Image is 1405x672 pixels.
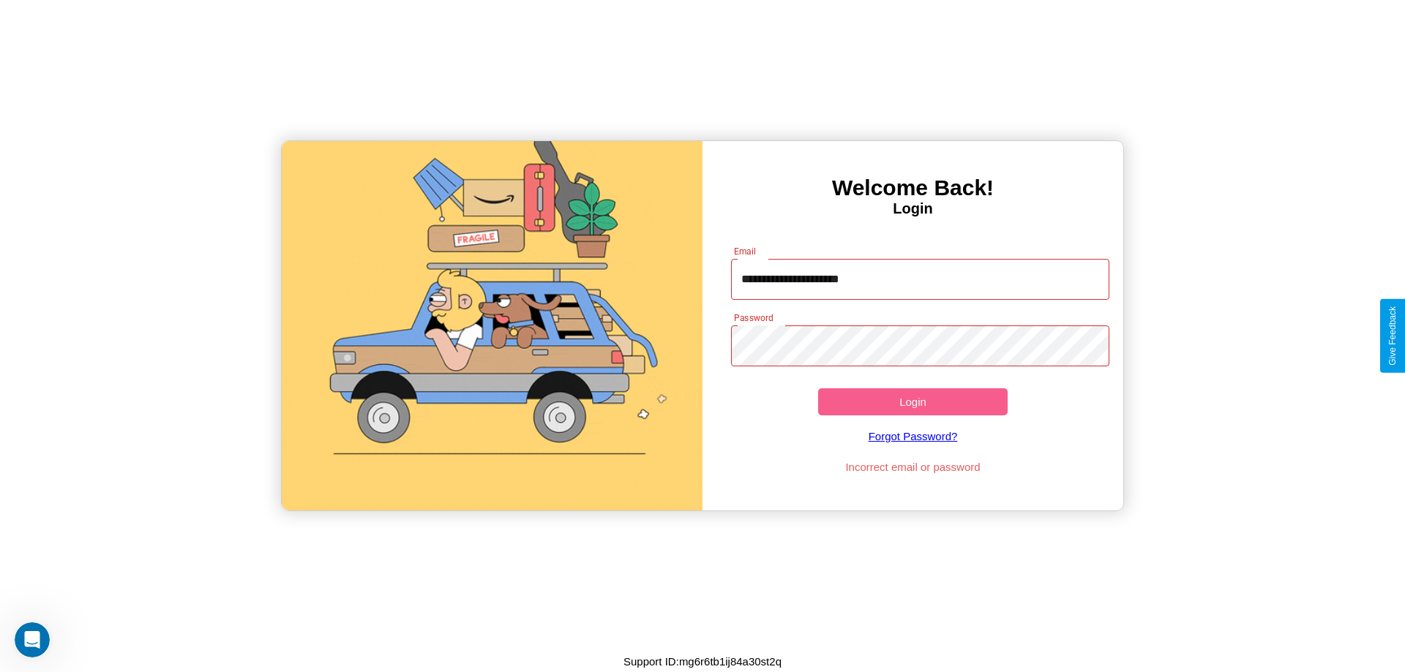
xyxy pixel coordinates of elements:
iframe: Intercom live chat [15,622,50,657]
div: Give Feedback [1387,306,1398,366]
h4: Login [702,200,1123,217]
img: gif [282,141,702,510]
p: Incorrect email or password [724,457,1103,477]
a: Forgot Password? [724,415,1103,457]
label: Password [734,312,773,324]
label: Email [734,245,757,257]
p: Support ID: mg6r6tb1ij84a30st2q [623,652,782,671]
button: Login [818,388,1008,415]
h3: Welcome Back! [702,175,1123,200]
